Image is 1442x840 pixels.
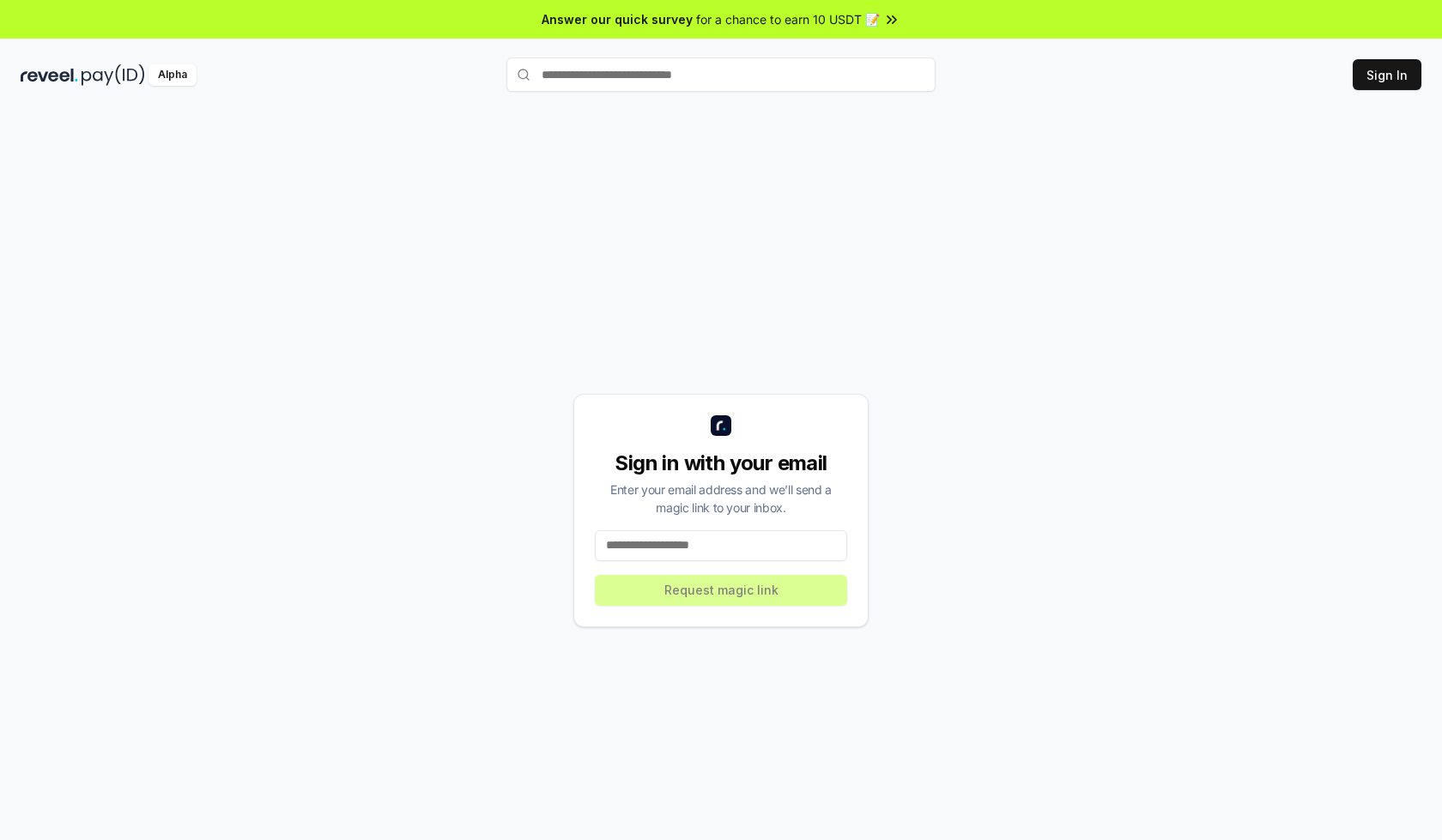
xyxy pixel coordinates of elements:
[595,450,847,477] div: Sign in with your email
[542,10,693,28] span: Answer our quick survey
[595,480,847,517] div: Enter your email address and we’ll send a magic link to your inbox.
[696,10,880,28] span: for a chance to earn 10 USDT 📝
[711,415,731,436] img: logo_small
[1353,59,1421,90] button: Sign In
[148,64,197,86] div: Alpha
[21,64,78,86] img: reveel_dark
[82,64,145,86] img: pay_id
